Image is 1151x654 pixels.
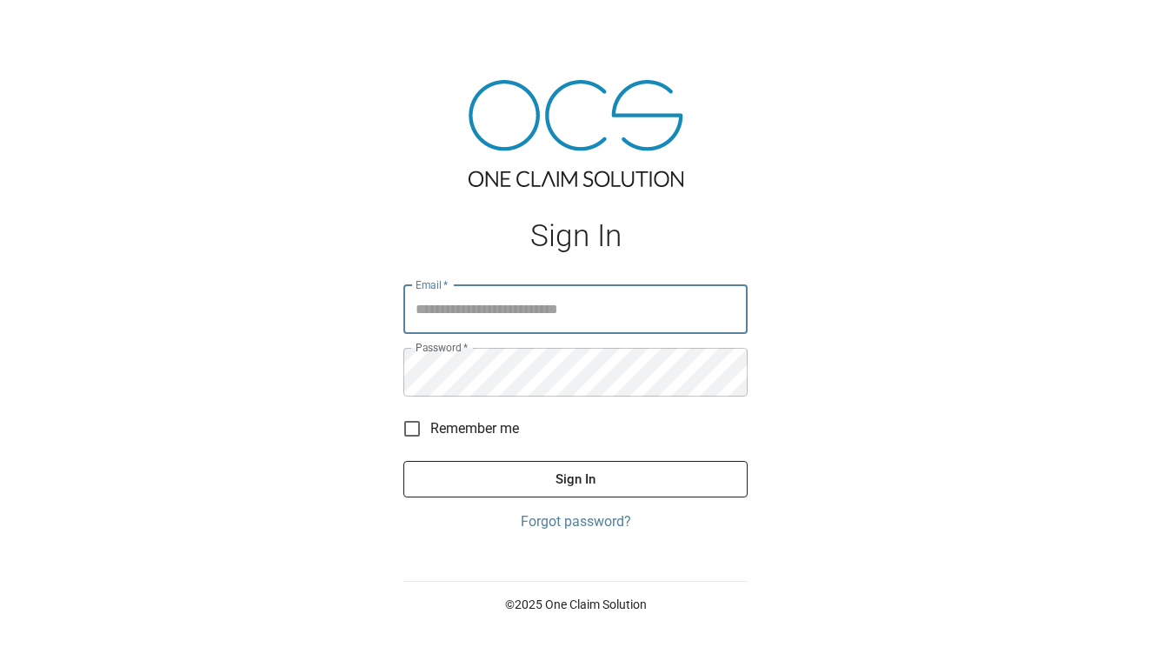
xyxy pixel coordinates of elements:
p: © 2025 One Claim Solution [403,596,748,613]
label: Password [416,340,468,355]
label: Email [416,277,449,292]
img: ocs-logo-white-transparent.png [21,10,90,45]
span: Remember me [430,418,519,439]
h1: Sign In [403,218,748,254]
a: Forgot password? [403,511,748,532]
button: Sign In [403,461,748,497]
img: ocs-logo-tra.png [469,80,683,187]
